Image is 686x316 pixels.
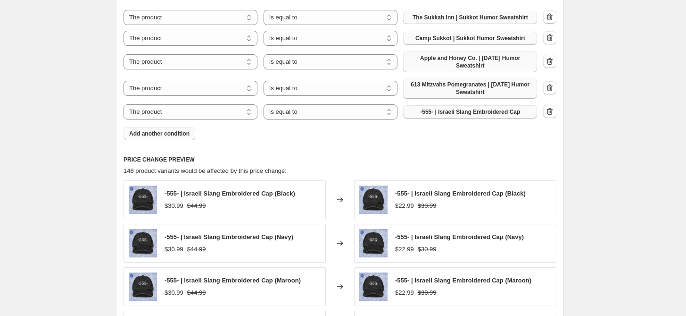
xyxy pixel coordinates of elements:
[403,11,537,24] button: The Sukkah Inn | Sukkot Humor Sweatshirt
[124,156,556,163] h6: PRICE CHANGE PREVIEW
[124,167,287,174] span: 148 product variants would be affected by this price change:
[418,201,437,211] strike: $30.99
[395,190,526,197] span: -555- | Israeli Slang Embroidered Cap (Black)
[165,288,183,298] div: $30.99
[395,277,531,284] span: -555- | Israeli Slang Embroidered Cap (Maroon)
[415,34,525,42] span: Camp Sukkot | Sukkot Humor Sweatshirt
[395,201,414,211] div: $22.99
[418,245,437,254] strike: $30.99
[395,288,414,298] div: $22.99
[403,32,537,45] button: Camp Sukkot | Sukkot Humor Sweatshirt
[124,127,195,140] button: Add another condition
[165,190,295,197] span: -555- | Israeli Slang Embroidered Cap (Black)
[359,273,388,301] img: Black_309120c5-4f36-4425-b6a8-8154a9fe699d_80x.jpg
[165,245,183,254] div: $30.99
[403,51,537,72] button: Apple and Honey Co. | Rosh Hashanah Humor Sweatshirt
[395,233,524,240] span: -555- | Israeli Slang Embroidered Cap (Navy)
[409,81,531,96] span: 613 Mitzvahs Pomegranates | [DATE] Humor Sweatshirt
[129,229,157,257] img: Black_309120c5-4f36-4425-b6a8-8154a9fe699d_80x.jpg
[165,233,293,240] span: -555- | Israeli Slang Embroidered Cap (Navy)
[187,201,206,211] strike: $44.99
[129,273,157,301] img: Black_309120c5-4f36-4425-b6a8-8154a9fe699d_80x.jpg
[418,288,437,298] strike: $30.99
[395,245,414,254] div: $22.99
[413,14,528,21] span: The Sukkah Inn | Sukkot Humor Sweatshirt
[403,105,537,119] button: -555- | Israeli Slang Embroidered Cap
[129,130,190,137] span: Add another condition
[187,245,206,254] strike: $44.99
[165,277,301,284] span: -555- | Israeli Slang Embroidered Cap (Maroon)
[129,186,157,214] img: Black_309120c5-4f36-4425-b6a8-8154a9fe699d_80x.jpg
[420,108,520,116] span: -555- | Israeli Slang Embroidered Cap
[187,288,206,298] strike: $44.99
[403,78,537,99] button: 613 Mitzvahs Pomegranates | Rosh Hashanah Humor Sweatshirt
[165,201,183,211] div: $30.99
[409,54,531,69] span: Apple and Honey Co. | [DATE] Humor Sweatshirt
[359,186,388,214] img: Black_309120c5-4f36-4425-b6a8-8154a9fe699d_80x.jpg
[359,229,388,257] img: Black_309120c5-4f36-4425-b6a8-8154a9fe699d_80x.jpg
